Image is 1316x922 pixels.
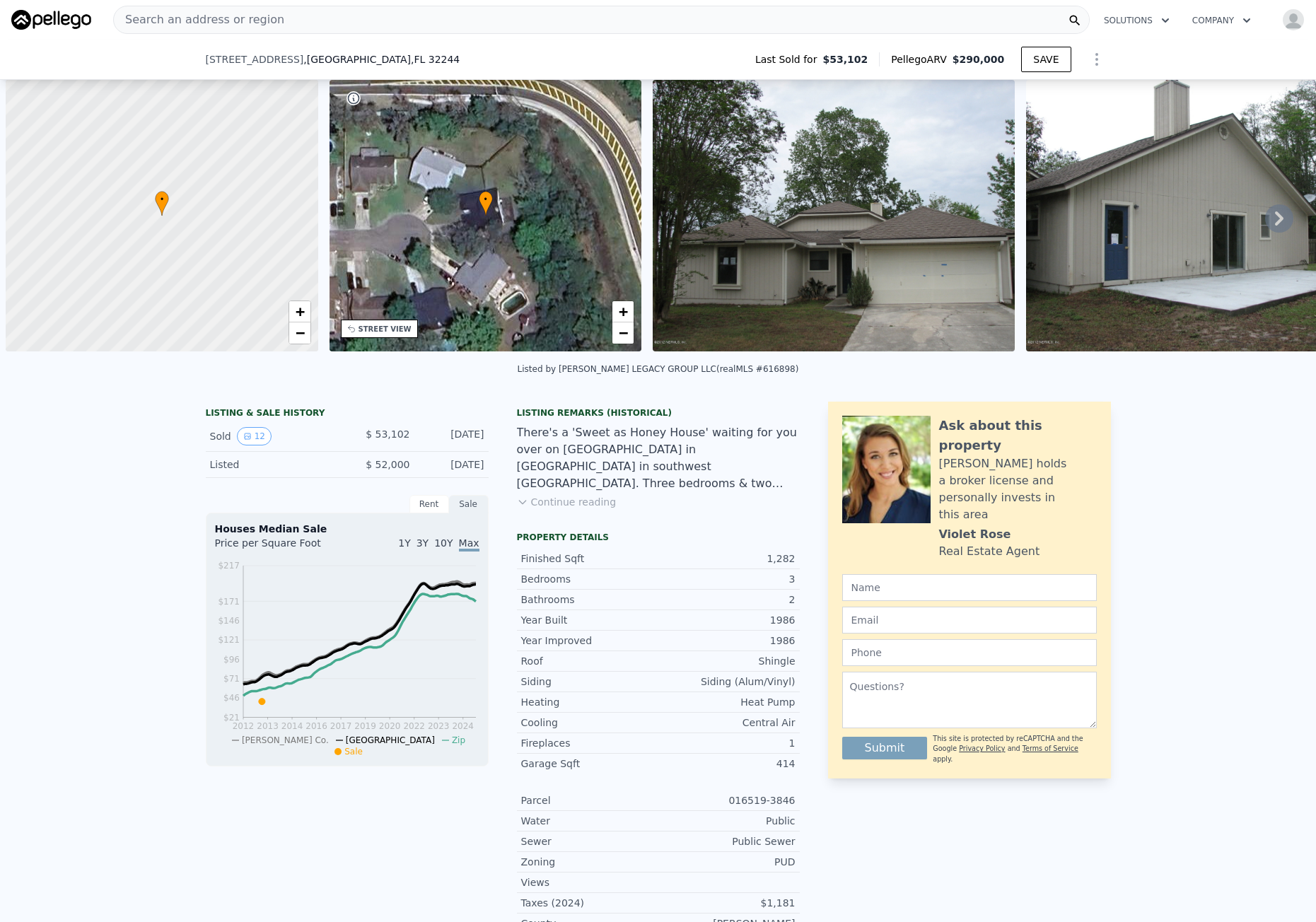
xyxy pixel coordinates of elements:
[155,193,169,206] span: •
[518,364,799,374] div: Listed by [PERSON_NAME] LEGACY GROUP LLC (realMLS #616898)
[658,634,796,648] div: 1986
[517,495,617,509] button: Continue reading
[378,721,400,731] tspan: 2020
[346,735,435,745] span: [GEOGRAPHIC_DATA]
[398,537,410,549] span: 1Y
[619,303,628,320] span: +
[366,459,409,470] span: $ 52,000
[612,322,634,344] a: Zoom out
[232,721,254,731] tspan: 2012
[155,191,169,216] div: •
[366,428,409,440] span: $ 53,102
[521,793,658,807] div: Parcel
[215,522,479,536] div: Houses Median Sale
[223,674,240,684] tspan: $71
[521,834,658,848] div: Sewer
[1282,8,1305,31] img: avatar
[210,427,336,445] div: Sold
[421,457,484,472] div: [DATE]
[295,303,304,320] span: +
[658,654,796,668] div: Shingle
[658,793,796,807] div: 016519-3846
[344,747,363,757] span: Sale
[257,721,279,731] tspan: 2013
[479,191,493,216] div: •
[521,875,658,889] div: Views
[1181,8,1262,33] button: Company
[206,407,489,421] div: LISTING & SALE HISTORY
[289,322,310,344] a: Zoom out
[939,526,1011,543] div: Violet Rose
[658,834,796,848] div: Public Sewer
[658,613,796,627] div: 1986
[517,532,800,543] div: Property details
[218,561,240,571] tspan: $217
[1083,45,1111,74] button: Show Options
[653,80,1015,351] img: Sale: 24909703 Parcel: 34402806
[521,736,658,750] div: Fireplaces
[521,572,658,586] div: Bedrooms
[427,721,449,731] tspan: 2023
[281,721,303,731] tspan: 2014
[933,734,1096,764] div: This site is protected by reCAPTCHA and the Google and apply.
[1021,47,1071,72] button: SAVE
[210,457,336,472] div: Listed
[114,11,284,28] span: Search an address or region
[295,324,304,342] span: −
[409,495,449,513] div: Rent
[939,455,1097,523] div: [PERSON_NAME] holds a broker license and personally invests in this area
[658,716,796,730] div: Central Air
[658,593,796,607] div: 2
[242,735,329,745] span: [PERSON_NAME] Co.
[421,427,484,445] div: [DATE]
[417,537,429,549] span: 3Y
[237,427,272,445] button: View historical data
[521,716,658,730] div: Cooling
[658,552,796,566] div: 1,282
[303,52,460,66] span: , [GEOGRAPHIC_DATA]
[658,855,796,869] div: PUD
[452,735,465,745] span: Zip
[1093,8,1181,33] button: Solutions
[521,593,658,607] div: Bathrooms
[521,654,658,668] div: Roof
[658,572,796,586] div: 3
[521,896,658,910] div: Taxes (2024)
[223,693,240,703] tspan: $46
[459,537,479,552] span: Max
[939,416,1097,455] div: Ask about this property
[434,537,453,549] span: 10Y
[619,324,628,342] span: −
[521,613,658,627] div: Year Built
[517,424,800,492] div: There's a 'Sweet as Honey House' waiting for you over on [GEOGRAPHIC_DATA] in [GEOGRAPHIC_DATA] i...
[452,721,474,731] tspan: 2024
[658,675,796,689] div: Siding (Alum/Vinyl)
[521,814,658,828] div: Water
[403,721,425,731] tspan: 2022
[479,193,493,206] span: •
[521,757,658,771] div: Garage Sqft
[305,721,327,731] tspan: 2016
[939,543,1040,560] div: Real Estate Agent
[658,757,796,771] div: 414
[330,721,351,731] tspan: 2017
[289,301,310,322] a: Zoom in
[223,655,240,665] tspan: $96
[218,616,240,626] tspan: $146
[521,855,658,869] div: Zoning
[517,407,800,419] div: Listing Remarks (Historical)
[842,737,928,759] button: Submit
[658,736,796,750] div: 1
[411,54,460,65] span: , FL 32244
[1023,745,1078,752] a: Terms of Service
[206,52,304,66] span: [STREET_ADDRESS]
[218,635,240,645] tspan: $121
[842,607,1097,634] input: Email
[215,536,347,559] div: Price per Square Foot
[658,695,796,709] div: Heat Pump
[612,301,634,322] a: Zoom in
[521,634,658,648] div: Year Improved
[223,713,240,723] tspan: $21
[658,814,796,828] div: Public
[959,745,1005,752] a: Privacy Policy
